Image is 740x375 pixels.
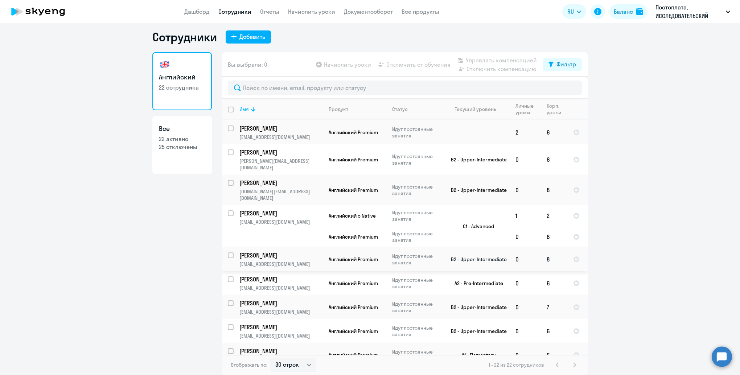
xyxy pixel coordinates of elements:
[239,309,322,315] p: [EMAIL_ADDRESS][DOMAIN_NAME]
[541,343,567,367] td: 6
[239,285,322,291] p: [EMAIL_ADDRESS][DOMAIN_NAME]
[260,8,279,15] a: Отчеты
[392,209,442,222] p: Идут постоянные занятия
[510,247,541,271] td: 0
[239,299,322,307] a: [PERSON_NAME]
[159,59,170,70] img: english
[455,106,496,112] div: Текущий уровень
[159,124,205,133] h3: Все
[239,275,321,283] p: [PERSON_NAME]
[329,352,378,358] span: Английский Premium
[239,124,321,132] p: [PERSON_NAME]
[239,106,249,112] div: Имя
[541,247,567,271] td: 8
[239,209,322,217] a: [PERSON_NAME]
[448,106,509,112] div: Текущий уровень
[239,188,322,201] p: [DOMAIN_NAME][EMAIL_ADDRESS][DOMAIN_NAME]
[239,323,322,331] a: [PERSON_NAME]
[541,319,567,343] td: 6
[159,135,205,143] p: 22 активно
[329,213,376,219] span: Английский с Native
[510,295,541,319] td: 0
[228,60,267,69] span: Вы выбрали: 0
[442,295,510,319] td: B2 - Upper-Intermediate
[442,144,510,175] td: B2 - Upper-Intermediate
[329,280,378,287] span: Английский Premium
[329,234,378,240] span: Английский Premium
[442,175,510,205] td: B2 - Upper-Intermediate
[636,8,643,15] img: balance
[510,120,541,144] td: 2
[288,8,335,15] a: Начислить уроки
[159,83,205,91] p: 22 сотрудника
[159,143,205,151] p: 25 отключены
[402,8,439,15] a: Все продукты
[239,347,322,355] a: [PERSON_NAME]
[543,58,582,71] button: Фильтр
[655,3,723,20] p: Постоплата, ИССЛЕДОВАТЕЛЬСКИЙ ЦЕНТР [GEOGRAPHIC_DATA], ООО
[609,4,647,19] button: Балансbalance
[239,323,321,331] p: [PERSON_NAME]
[239,251,321,259] p: [PERSON_NAME]
[442,205,510,247] td: C1 - Advanced
[329,304,378,310] span: Английский Premium
[442,247,510,271] td: B2 - Upper-Intermediate
[541,120,567,144] td: 6
[392,253,442,266] p: Идут постоянные занятия
[442,343,510,367] td: A1 - Elementary
[392,106,408,112] div: Статус
[442,271,510,295] td: A2 - Pre-Intermediate
[218,8,251,15] a: Сотрудники
[489,362,544,368] span: 1 - 22 из 22 сотрудников
[392,230,442,243] p: Идут постоянные занятия
[562,4,586,19] button: RU
[392,349,442,362] p: Идут постоянные занятия
[515,103,540,116] div: Личные уроки
[184,8,210,15] a: Дашборд
[392,301,442,314] p: Идут постоянные занятия
[239,124,322,132] a: [PERSON_NAME]
[239,209,321,217] p: [PERSON_NAME]
[329,328,378,334] span: Английский Premium
[239,148,322,156] a: [PERSON_NAME]
[239,299,321,307] p: [PERSON_NAME]
[652,3,734,20] button: Постоплата, ИССЛЕДОВАТЕЛЬСКИЙ ЦЕНТР [GEOGRAPHIC_DATA], ООО
[510,205,541,226] td: 1
[329,187,378,193] span: Английский Premium
[152,30,217,44] h1: Сотрудники
[541,175,567,205] td: 8
[510,343,541,367] td: 0
[329,156,378,163] span: Английский Premium
[547,103,567,116] div: Корп. уроки
[231,362,267,368] span: Отображать по:
[392,277,442,290] p: Идут постоянные занятия
[239,251,322,259] a: [PERSON_NAME]
[329,106,348,112] div: Продукт
[239,106,322,112] div: Имя
[392,153,442,166] p: Идут постоянные занятия
[239,134,322,140] p: [EMAIL_ADDRESS][DOMAIN_NAME]
[541,205,567,226] td: 2
[510,175,541,205] td: 0
[329,129,378,136] span: Английский Premium
[239,219,322,225] p: [EMAIL_ADDRESS][DOMAIN_NAME]
[541,144,567,175] td: 6
[226,30,271,44] button: Добавить
[567,7,574,16] span: RU
[541,295,567,319] td: 7
[239,179,321,187] p: [PERSON_NAME]
[239,261,322,267] p: [EMAIL_ADDRESS][DOMAIN_NAME]
[510,226,541,247] td: 0
[239,333,322,339] p: [EMAIL_ADDRESS][DOMAIN_NAME]
[344,8,393,15] a: Документооборот
[541,226,567,247] td: 8
[329,256,378,263] span: Английский Premium
[239,32,265,41] div: Добавить
[159,73,205,82] h3: Английский
[239,158,322,171] p: [PERSON_NAME][EMAIL_ADDRESS][DOMAIN_NAME]
[510,319,541,343] td: 0
[510,144,541,175] td: 0
[392,184,442,197] p: Идут постоянные занятия
[152,116,212,174] a: Все22 активно25 отключены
